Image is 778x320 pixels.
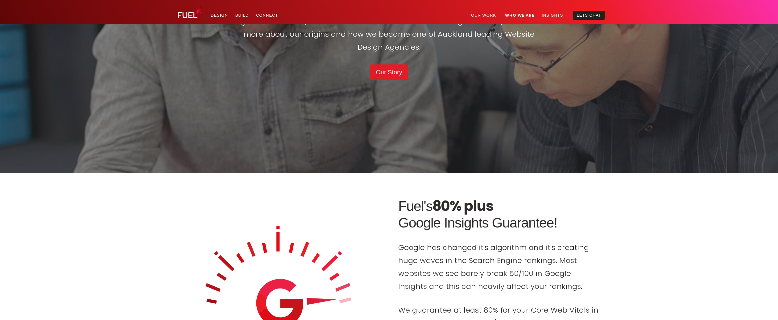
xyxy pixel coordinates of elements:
[398,242,589,291] big: Google has changed it's algorithm and it's creating huge waves in the Search Engine rankings. Mos...
[207,11,232,20] a: Design
[370,64,408,80] a: Our Story
[432,196,493,216] strong: 80% plus
[573,11,605,20] a: Lets Chat
[501,11,538,20] a: Who We Are
[398,198,599,231] h2: Fuel's Google Insights Guarantee!
[252,11,282,20] a: Connect
[538,11,567,20] a: Insights
[232,11,252,20] a: Build
[467,11,500,20] a: Our Work
[178,5,202,18] img: Fuel Design Ltd - Website design and development company in North Shore, Auckland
